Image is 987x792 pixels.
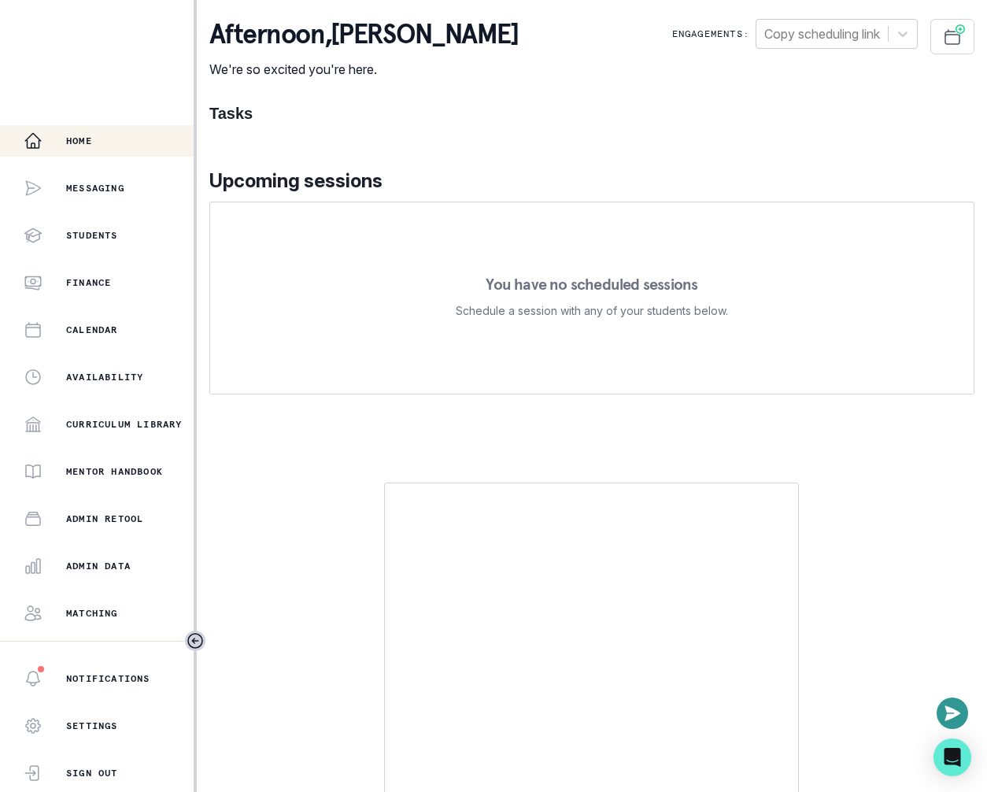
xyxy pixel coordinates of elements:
p: Finance [66,276,111,289]
p: Notifications [66,672,150,685]
p: Schedule a session with any of your students below. [456,302,728,320]
p: Availability [66,371,143,383]
p: Matching [66,607,118,620]
div: Open Intercom Messenger [933,738,971,776]
p: Engagements: [672,28,749,40]
p: You have no scheduled sessions [486,276,697,292]
p: Admin Retool [66,513,143,525]
button: Schedule Sessions [930,19,974,54]
p: We're so excited you're here. [209,60,519,79]
p: Sign Out [66,767,118,779]
p: Mentor Handbook [66,465,163,478]
p: Students [66,229,118,242]
p: Admin Data [66,560,131,572]
p: Calendar [66,324,118,336]
p: Home [66,135,92,147]
h1: Tasks [209,104,974,123]
p: afternoon , [PERSON_NAME] [209,19,519,50]
button: Toggle sidebar [185,631,205,651]
p: Upcoming sessions [209,167,974,195]
p: Curriculum Library [66,418,183,431]
button: Open or close messaging widget [937,698,968,729]
p: Settings [66,720,118,732]
p: Messaging [66,182,124,194]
